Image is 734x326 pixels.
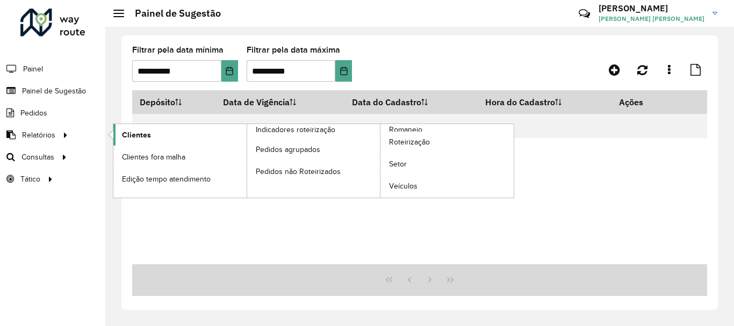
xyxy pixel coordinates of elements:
[122,151,185,163] span: Clientes fora malha
[573,2,596,25] a: Contato Rápido
[122,129,151,141] span: Clientes
[478,91,611,114] th: Hora do Cadastro
[22,85,86,97] span: Painel de Sugestão
[247,161,380,182] a: Pedidos não Roteirizados
[256,166,341,177] span: Pedidos não Roteirizados
[221,60,238,82] button: Choose Date
[215,91,344,114] th: Data de Vigência
[380,132,514,153] a: Roteirização
[256,144,320,155] span: Pedidos agrupados
[23,63,43,75] span: Painel
[113,124,380,198] a: Indicadores roteirização
[247,124,514,198] a: Romaneio
[335,60,352,82] button: Choose Date
[113,146,247,168] a: Clientes fora malha
[20,173,40,185] span: Tático
[247,139,380,160] a: Pedidos agrupados
[389,124,422,135] span: Romaneio
[599,14,704,24] span: [PERSON_NAME] [PERSON_NAME]
[124,8,221,19] h2: Painel de Sugestão
[380,154,514,175] a: Setor
[256,124,335,135] span: Indicadores roteirização
[344,91,478,114] th: Data do Cadastro
[389,180,418,192] span: Veículos
[122,173,211,185] span: Edição tempo atendimento
[247,44,340,56] label: Filtrar pela data máxima
[132,114,707,138] td: Nenhum registro encontrado
[611,91,676,113] th: Ações
[20,107,47,119] span: Pedidos
[132,91,215,114] th: Depósito
[21,151,54,163] span: Consultas
[132,44,224,56] label: Filtrar pela data mínima
[450,3,563,32] div: Críticas? Dúvidas? Elogios? Sugestões? Entre em contato conosco!
[380,176,514,197] a: Veículos
[113,168,247,190] a: Edição tempo atendimento
[22,129,55,141] span: Relatórios
[389,136,430,148] span: Roteirização
[113,124,247,146] a: Clientes
[599,3,704,13] h3: [PERSON_NAME]
[389,158,407,170] span: Setor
